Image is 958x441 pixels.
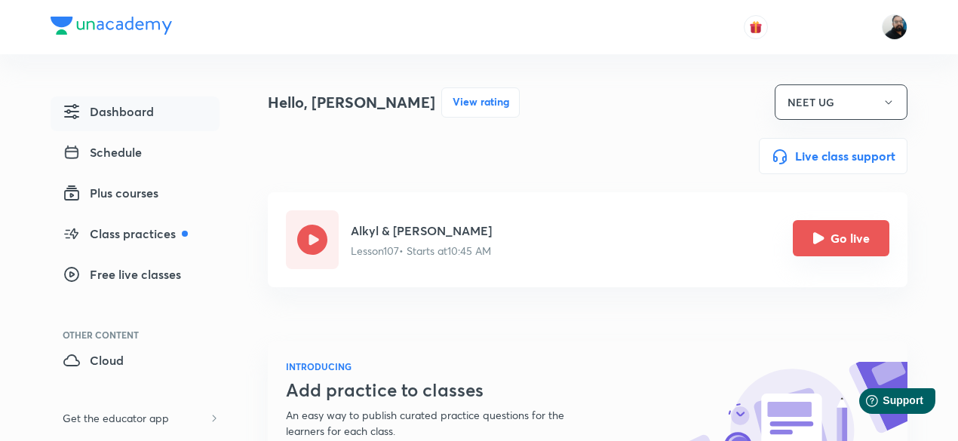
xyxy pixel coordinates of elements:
a: Cloud [51,345,220,380]
h6: INTRODUCING [286,360,601,373]
div: Other Content [63,330,220,339]
h3: Add practice to classes [286,379,601,401]
a: Class practices [51,219,220,253]
span: Schedule [63,143,142,161]
a: Schedule [51,137,220,172]
button: avatar [744,15,768,39]
button: View rating [441,87,520,118]
a: Plus courses [51,178,220,213]
p: Lesson 107 • Starts at 10:45 AM [351,243,492,259]
button: NEET UG [775,84,907,120]
iframe: Help widget launcher [824,382,941,424]
h6: Get the educator app [51,404,181,432]
h4: Hello, [PERSON_NAME] [268,91,435,114]
span: Plus courses [63,184,158,202]
p: An easy way to publish curated practice questions for the learners for each class. [286,407,601,439]
img: Sumit Kumar Agrawal [882,14,907,40]
button: Live class support [759,138,907,174]
span: Dashboard [63,103,154,121]
button: Go live [793,220,889,256]
a: Dashboard [51,96,220,131]
h5: Alkyl & [PERSON_NAME] [351,222,492,240]
a: Free live classes [51,259,220,294]
span: Cloud [63,351,124,369]
img: Company Logo [51,17,172,35]
img: avatar [749,20,763,34]
span: Class practices [63,225,188,243]
a: Company Logo [51,17,172,38]
span: Free live classes [63,265,181,283]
